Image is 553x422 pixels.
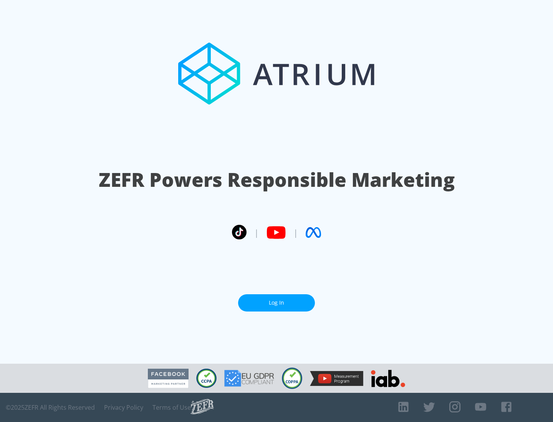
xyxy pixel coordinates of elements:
a: Log In [238,294,315,312]
h1: ZEFR Powers Responsible Marketing [99,166,455,193]
span: | [293,227,298,238]
a: Terms of Use [152,404,191,411]
span: | [254,227,259,238]
img: YouTube Measurement Program [310,371,363,386]
img: IAB [371,370,405,387]
img: CCPA Compliant [196,369,217,388]
img: GDPR Compliant [224,370,274,387]
img: COPPA Compliant [282,368,302,389]
img: Facebook Marketing Partner [148,369,189,388]
span: © 2025 ZEFR All Rights Reserved [6,404,95,411]
a: Privacy Policy [104,404,143,411]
